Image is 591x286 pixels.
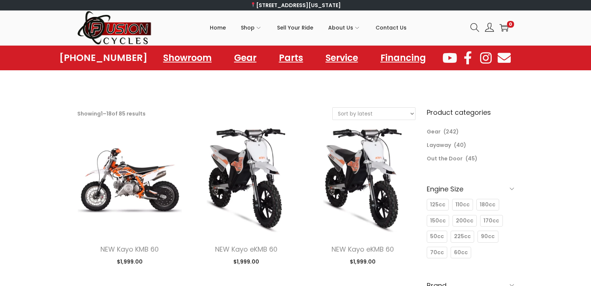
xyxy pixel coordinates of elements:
a: About Us [328,11,361,44]
a: Parts [271,49,311,67]
span: Shop [241,18,255,37]
nav: Primary navigation [152,11,465,44]
a: Out the Door [427,155,463,162]
span: $ [350,258,353,265]
span: Contact Us [376,18,407,37]
h6: Product categories [427,107,514,117]
a: NEW Kayo eKMB 60 [332,245,394,254]
a: Gear [227,49,264,67]
a: Financing [373,49,433,67]
img: Woostify retina logo [77,10,152,45]
nav: Menu [156,49,433,67]
h6: Engine Size [427,180,514,198]
span: $ [117,258,120,265]
span: (242) [444,128,459,135]
span: 60cc [454,249,468,256]
a: NEW Kayo eKMB 60 [215,245,277,254]
a: Shop [241,11,262,44]
span: Home [210,18,226,37]
a: Service [318,49,366,67]
span: 1 [101,110,103,117]
a: Sell Your Ride [277,11,313,44]
span: 50cc [430,233,444,240]
a: Contact Us [376,11,407,44]
span: About Us [328,18,353,37]
a: NEW Kayo KMB 60 [100,245,159,254]
span: 150cc [430,217,446,225]
a: Showroom [156,49,219,67]
span: 90cc [481,233,495,240]
span: 18 [106,110,112,117]
p: Showing – of 85 results [77,108,146,119]
span: 1,999.00 [350,258,376,265]
span: 1,999.00 [233,258,259,265]
span: 225cc [454,233,471,240]
a: [STREET_ADDRESS][US_STATE] [250,1,341,9]
span: (45) [466,155,478,162]
span: 70cc [430,249,444,256]
span: (40) [454,141,466,149]
span: 200cc [456,217,473,225]
span: 170cc [483,217,499,225]
a: Home [210,11,226,44]
a: 0 [500,23,508,32]
span: $ [233,258,237,265]
span: 110cc [455,201,470,209]
span: 180cc [480,201,495,209]
span: Sell Your Ride [277,18,313,37]
select: Shop order [333,108,415,120]
span: 1,999.00 [117,258,143,265]
a: [PHONE_NUMBER] [59,53,147,63]
img: 📍 [251,2,256,7]
a: Gear [427,128,441,135]
a: Layaway [427,141,451,149]
span: 125cc [430,201,445,209]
